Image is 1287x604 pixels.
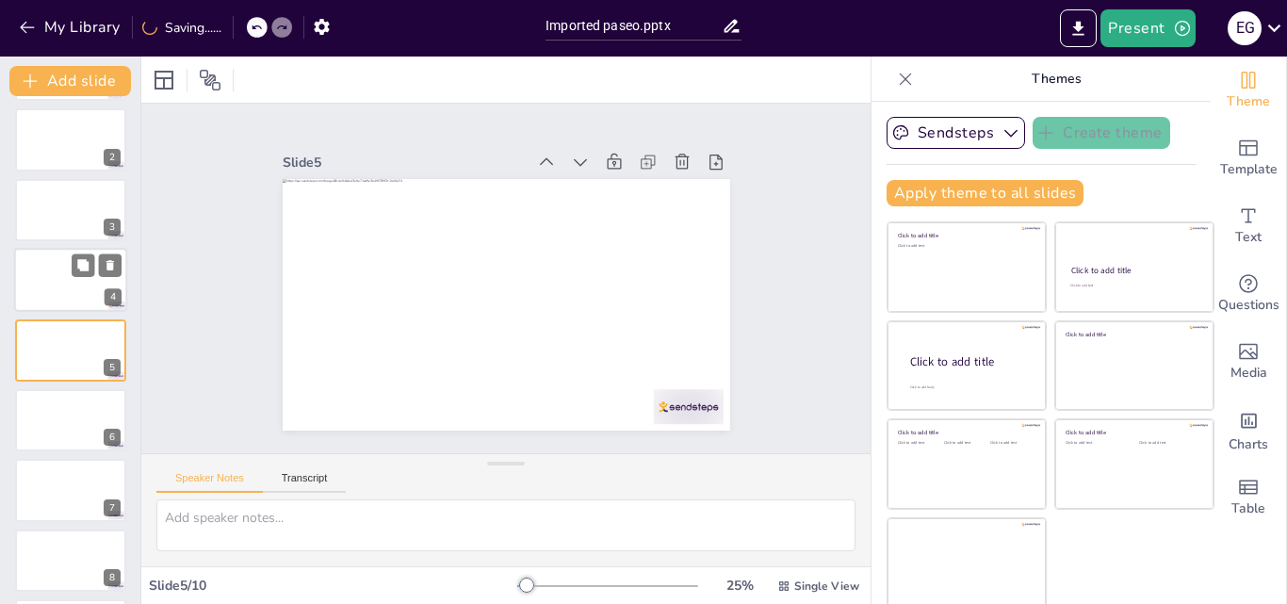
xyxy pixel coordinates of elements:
div: Click to add text [990,441,1033,446]
div: Add text boxes [1211,192,1286,260]
span: Single View [794,579,859,594]
div: Add images, graphics, shapes or video [1211,328,1286,396]
p: Themes [920,57,1192,102]
div: 5 [15,319,126,382]
div: Click to add text [1066,441,1125,446]
div: Get real-time input from your audience [1211,260,1286,328]
div: Change the overall theme [1211,57,1286,124]
button: Speaker Notes [156,472,263,493]
div: 8 [104,569,121,586]
button: Transcript [263,472,347,493]
div: 3 [15,179,126,241]
div: Click to add text [898,244,1033,249]
span: Media [1230,363,1267,384]
div: Click to add text [1070,284,1196,288]
div: Click to add text [898,441,940,446]
button: Add slide [9,66,131,96]
div: Click to add title [1066,429,1200,436]
div: Click to add title [898,232,1033,239]
div: 25 % [717,577,762,595]
div: Slide 5 / 10 [149,577,517,595]
div: Saving...... [142,19,221,37]
div: Click to add title [910,354,1031,370]
div: Click to add title [1071,265,1197,276]
div: Click to add text [944,441,986,446]
button: Sendsteps [887,117,1025,149]
span: Questions [1218,295,1279,316]
div: Click to add body [910,385,1029,390]
div: 7 [104,499,121,516]
div: 6 [15,389,126,451]
span: Charts [1229,434,1268,455]
span: Template [1220,159,1278,180]
span: Text [1235,227,1262,248]
input: Insert title [546,12,722,40]
button: Duplicate Slide [72,254,94,277]
div: E G [1228,11,1262,45]
div: Add charts and graphs [1211,396,1286,464]
div: Click to add text [1139,441,1198,446]
div: Click to add title [1066,330,1200,337]
button: Present [1100,9,1195,47]
div: Add a table [1211,464,1286,531]
button: E G [1228,9,1262,47]
div: Click to add title [898,429,1033,436]
div: Layout [149,65,179,95]
div: 2 [104,149,121,166]
div: 7 [15,459,126,521]
button: My Library [14,12,128,42]
button: Export to PowerPoint [1060,9,1097,47]
div: 3 [104,219,121,236]
button: Apply theme to all slides [887,180,1083,206]
button: Create theme [1033,117,1170,149]
span: Position [199,69,221,91]
div: 4 [14,248,127,312]
div: 8 [15,530,126,592]
div: 6 [104,429,121,446]
div: Add ready made slides [1211,124,1286,192]
span: Table [1231,498,1265,519]
div: Slide 5 [412,36,605,212]
span: Theme [1227,91,1270,112]
button: Delete Slide [99,254,122,277]
div: 4 [105,289,122,306]
div: 2 [15,108,126,171]
div: 5 [104,359,121,376]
